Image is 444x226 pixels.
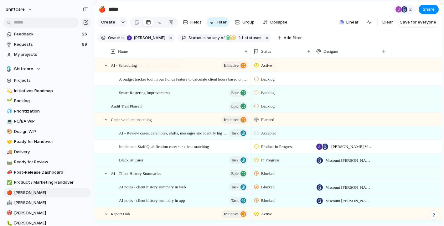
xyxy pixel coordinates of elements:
[229,197,248,205] button: Task
[125,34,167,41] button: [PERSON_NAME]
[261,76,275,82] span: Backlog
[323,48,338,55] span: Designer
[7,108,11,115] div: 🧊
[237,35,261,41] span: statuses
[111,170,161,177] span: AI - Client History Summaries
[3,157,91,167] a: 🛤️Ready for Review
[326,198,373,204] span: Viscount [PERSON_NAME]
[3,50,91,59] a: My projects
[6,139,12,145] button: 🤝
[270,19,287,25] span: Collapse
[222,210,248,218] button: initiative
[382,19,393,25] span: Clear
[99,5,106,13] div: 🍎
[409,6,414,13] span: 2
[260,17,290,27] button: Collapse
[419,5,439,14] button: Share
[231,156,239,165] span: Task
[206,35,213,41] span: not
[3,188,91,197] a: 🍎[PERSON_NAME]
[242,19,255,25] span: Group
[6,169,12,176] button: 📣
[229,129,248,137] button: Task
[261,171,275,177] span: Blocked
[3,178,91,187] a: ✅Product / Marketing Handover
[3,96,91,106] div: 🌱Backlog
[6,118,12,124] button: 💻
[111,116,152,123] span: Carer <> client matching
[108,35,120,41] span: Owner
[261,130,276,136] span: Accepted
[97,17,118,27] button: Create
[6,129,12,135] button: 🎨
[101,19,115,25] span: Create
[7,159,11,166] div: 🛤️
[14,88,89,94] span: Initiatives Roadmap
[7,138,11,145] div: 🤝
[7,128,11,135] div: 🎨
[232,17,258,27] button: Group
[6,6,25,13] span: shiftcare
[14,200,89,206] span: [PERSON_NAME]
[224,115,239,124] span: initiative
[119,156,143,163] span: Blacklist Carer
[3,208,91,218] a: 🎯[PERSON_NAME]
[6,179,12,186] button: ✅
[3,29,91,39] a: Feedback26
[14,77,89,84] span: Projects
[3,64,91,74] button: Shiftcare
[3,198,91,208] div: 🤖[PERSON_NAME]
[14,159,89,165] span: Ready for Review
[14,169,89,176] span: Post-Release Dashboard
[3,137,91,146] a: 🤝Ready for Handover
[229,170,248,178] button: Epic
[217,19,227,25] span: Filter
[3,40,91,49] a: Requests99
[229,156,248,164] button: Task
[6,88,12,94] button: 💫
[111,102,142,109] span: Audit Trail Phase 3
[120,34,126,41] button: is
[3,147,91,157] div: 🚚Delivery
[119,143,209,150] span: Implement Staff Qualification carer <> client matching
[231,196,239,205] span: Task
[225,34,263,41] button: 11 statuses
[380,17,395,27] button: Clear
[261,144,293,150] span: Product In Progress
[3,4,36,14] button: shiftcare
[119,197,185,204] span: AI notes - client history summary in app
[423,6,435,13] span: Share
[7,148,11,155] div: 🚚
[337,18,361,27] button: Linear
[261,117,274,123] span: Planned
[261,197,275,204] span: Blocked
[14,149,89,155] span: Delivery
[14,190,89,196] span: [PERSON_NAME]
[14,66,33,72] span: Shiftcare
[203,35,206,41] span: is
[14,108,89,114] span: Prioritization
[400,19,436,25] span: Save for everyone
[3,86,91,96] div: 💫Initiatives Roadmap
[121,35,125,41] span: is
[3,127,91,136] a: 🎨Design WIP
[14,139,89,145] span: Ready for Handover
[201,34,226,41] button: isnotany of
[6,149,12,155] button: 🚚
[7,179,11,186] div: ✅
[3,168,91,177] a: 📣Post-Release Dashboard
[397,17,439,27] button: Save for everyone
[190,19,202,25] span: Fields
[134,35,165,41] span: [PERSON_NAME]
[111,61,137,69] span: AI - Scheduling
[7,118,11,125] div: 💻
[118,48,128,55] span: Name
[231,169,239,178] span: Epic
[231,88,239,97] span: Epic
[261,48,271,55] span: Status
[14,129,89,135] span: Design WIP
